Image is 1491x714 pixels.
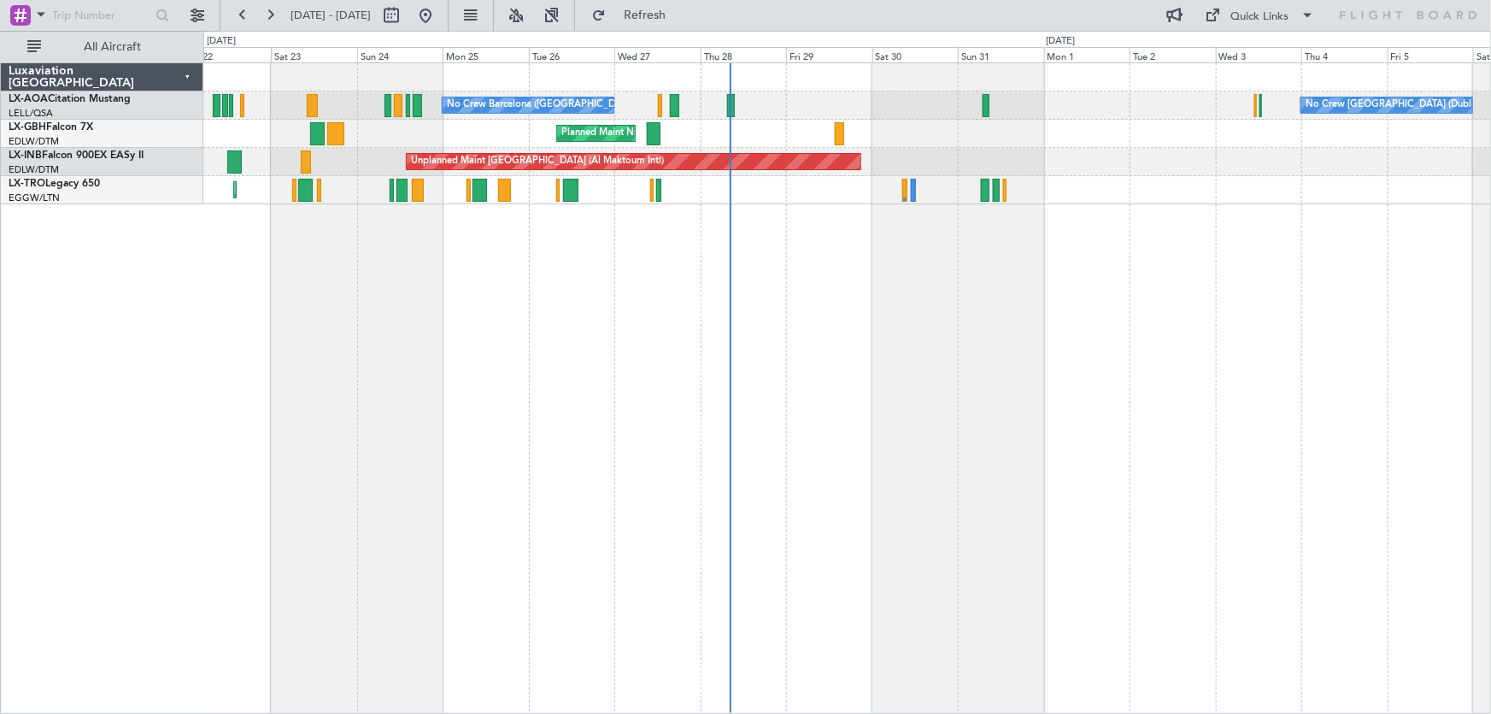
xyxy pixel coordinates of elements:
[9,122,93,133] a: LX-GBHFalcon 7X
[52,3,150,28] input: Trip Number
[44,41,180,53] span: All Aircraft
[9,94,131,104] a: LX-AOACitation Mustang
[1044,47,1130,62] div: Mon 1
[561,121,752,146] div: Planned Maint Nice ([GEOGRAPHIC_DATA])
[609,9,681,21] span: Refresh
[9,150,144,161] a: LX-INBFalcon 900EX EASy II
[529,47,615,62] div: Tue 26
[411,149,664,174] div: Unplanned Maint [GEOGRAPHIC_DATA] (Al Maktoum Intl)
[9,94,48,104] span: LX-AOA
[9,135,59,148] a: EDLW/DTM
[9,179,100,189] a: LX-TROLegacy 650
[1197,2,1324,29] button: Quick Links
[1130,47,1216,62] div: Tue 2
[19,33,185,61] button: All Aircraft
[443,47,529,62] div: Mon 25
[958,47,1044,62] div: Sun 31
[1047,34,1076,49] div: [DATE]
[701,47,787,62] div: Thu 28
[9,192,60,204] a: EGGW/LTN
[9,179,45,189] span: LX-TRO
[291,8,371,23] span: [DATE] - [DATE]
[9,107,53,120] a: LELL/QSA
[786,47,872,62] div: Fri 29
[1216,47,1302,62] div: Wed 3
[614,47,701,62] div: Wed 27
[584,2,686,29] button: Refresh
[357,47,443,62] div: Sun 24
[447,92,637,118] div: No Crew Barcelona ([GEOGRAPHIC_DATA])
[207,34,236,49] div: [DATE]
[9,163,59,176] a: EDLW/DTM
[271,47,357,62] div: Sat 23
[872,47,959,62] div: Sat 30
[9,150,42,161] span: LX-INB
[185,47,272,62] div: Fri 22
[1388,47,1474,62] div: Fri 5
[9,122,46,133] span: LX-GBH
[1301,47,1388,62] div: Thu 4
[1231,9,1289,26] div: Quick Links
